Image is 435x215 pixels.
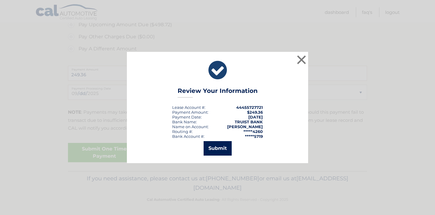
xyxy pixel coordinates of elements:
div: Lease Account #: [172,105,205,110]
div: Payment Amount: [172,110,208,115]
div: Routing #: [172,129,193,134]
div: Bank Account #: [172,134,205,139]
div: : [172,115,202,119]
strong: [PERSON_NAME] [227,124,263,129]
strong: TRUIST BANK [235,119,263,124]
span: [DATE] [248,115,263,119]
button: Submit [204,141,232,156]
strong: 44455727721 [236,105,263,110]
div: Name on Account: [172,124,209,129]
span: $249.36 [247,110,263,115]
span: Payment Date [172,115,201,119]
div: Bank Name: [172,119,197,124]
button: × [295,54,308,66]
h3: Review Your Information [178,87,258,98]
